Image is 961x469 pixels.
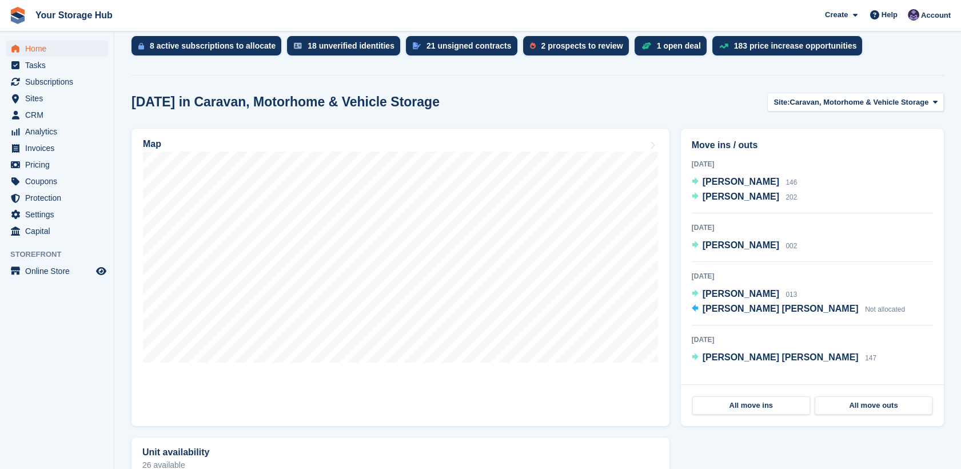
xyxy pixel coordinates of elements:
a: menu [6,206,108,222]
img: active_subscription_to_allocate_icon-d502201f5373d7db506a760aba3b589e785aa758c864c3986d89f69b8ff3... [138,42,144,50]
h2: Unit availability [142,447,209,458]
button: Site: Caravan, Motorhome & Vehicle Storage [767,93,944,112]
span: Settings [25,206,94,222]
span: Tasks [25,57,94,73]
span: 146 [785,178,797,186]
a: All move ins [692,396,810,415]
a: 1 open deal [635,36,712,61]
span: [PERSON_NAME] [703,289,779,299]
span: Not allocated [865,305,905,313]
span: Caravan, Motorhome & Vehicle Storage [790,97,929,108]
a: menu [6,190,108,206]
a: menu [6,107,108,123]
a: 2 prospects to review [523,36,635,61]
div: 2 prospects to review [541,41,623,50]
img: verify_identity-adf6edd0f0f0b5bbfe63781bf79b02c33cf7c696d77639b501bdc392416b5a36.svg [294,42,302,49]
a: menu [6,74,108,90]
span: Capital [25,223,94,239]
span: 013 [785,291,797,299]
img: prospect-51fa495bee0391a8d652442698ab0144808aea92771e9ea1ae160a38d050c398.svg [530,42,536,49]
div: 1 open deal [657,41,701,50]
div: [DATE] [692,335,933,345]
a: [PERSON_NAME] [PERSON_NAME] 147 [692,351,876,365]
a: Preview store [94,264,108,278]
span: Sites [25,90,94,106]
span: [PERSON_NAME] [703,192,779,201]
span: Invoices [25,140,94,156]
img: price_increase_opportunities-93ffe204e8149a01c8c9dc8f82e8f89637d9d84a8eef4429ea346261dce0b2c0.svg [719,43,728,49]
span: [PERSON_NAME] [703,177,779,186]
span: [PERSON_NAME] [PERSON_NAME] [703,304,859,313]
img: Liam Beddard [908,9,919,21]
span: Pricing [25,157,94,173]
a: menu [6,41,108,57]
a: Your Storage Hub [31,6,117,25]
span: CRM [25,107,94,123]
span: Online Store [25,263,94,279]
span: 147 [865,354,876,362]
a: menu [6,173,108,189]
div: 183 price increase opportunities [734,41,857,50]
a: menu [6,157,108,173]
div: [DATE] [692,159,933,169]
a: [PERSON_NAME] 002 [692,239,797,253]
span: Create [825,9,848,21]
a: menu [6,263,108,279]
a: 21 unsigned contracts [406,36,523,61]
a: [PERSON_NAME] 202 [692,190,797,205]
a: [PERSON_NAME] [PERSON_NAME] Not allocated [692,302,905,317]
h2: Move ins / outs [692,138,933,152]
div: 8 active subscriptions to allocate [150,41,276,50]
span: Analytics [25,124,94,140]
img: contract_signature_icon-13c848040528278c33f63329250d36e43548de30e8caae1d1a13099fd9432cc5.svg [413,42,421,49]
h2: [DATE] in Caravan, Motorhome & Vehicle Storage [131,94,440,110]
span: [PERSON_NAME] [703,240,779,250]
span: 202 [785,193,797,201]
h2: Map [143,139,161,149]
div: [DATE] [692,222,933,233]
a: 18 unverified identities [287,36,406,61]
span: [PERSON_NAME] [PERSON_NAME] [703,352,859,362]
p: 26 available [142,461,659,469]
a: 8 active subscriptions to allocate [131,36,287,61]
span: Storefront [10,249,114,260]
span: Coupons [25,173,94,189]
a: [PERSON_NAME] 146 [692,175,797,190]
a: menu [6,124,108,140]
a: menu [6,140,108,156]
a: Map [131,129,669,426]
a: All move outs [815,396,932,415]
span: Protection [25,190,94,206]
div: 18 unverified identities [308,41,394,50]
a: menu [6,90,108,106]
div: [DATE] [692,271,933,281]
span: Account [921,10,951,21]
img: deal-1b604bf984904fb50ccaf53a9ad4b4a5d6e5aea283cecdc64d6e3604feb123c2.svg [641,42,651,50]
img: stora-icon-8386f47178a22dfd0bd8f6a31ec36ba5ce8667c1dd55bd0f319d3a0aa187defe.svg [9,7,26,24]
span: Home [25,41,94,57]
a: [PERSON_NAME] 013 [692,287,797,302]
span: Help [882,9,898,21]
span: 002 [785,242,797,250]
a: menu [6,223,108,239]
span: Subscriptions [25,74,94,90]
a: 183 price increase opportunities [712,36,868,61]
span: Site: [773,97,789,108]
a: menu [6,57,108,73]
div: 21 unsigned contracts [426,41,512,50]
